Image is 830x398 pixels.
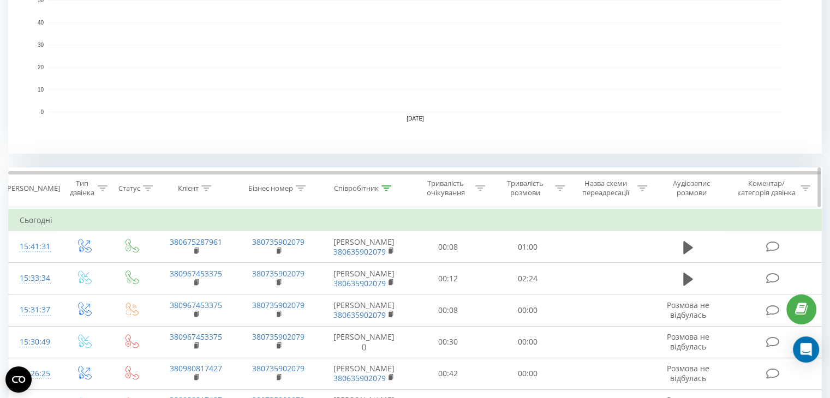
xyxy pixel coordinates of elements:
td: 00:42 [409,358,488,389]
a: 380735902079 [252,331,304,342]
a: 380675287961 [170,237,222,247]
td: 00:30 [409,326,488,358]
td: [PERSON_NAME] [320,231,409,263]
div: Бізнес номер [248,184,293,193]
div: Клієнт [178,184,199,193]
a: 380735902079 [252,268,304,279]
span: Розмова не відбулась [667,331,709,352]
td: 00:00 [488,294,567,326]
a: 380980817427 [170,363,222,373]
text: 20 [38,64,44,70]
td: 00:00 [488,326,567,358]
a: 380967453375 [170,268,222,279]
div: [PERSON_NAME] [5,184,60,193]
span: Розмова не відбулась [667,300,709,320]
span: Розмова не відбулась [667,363,709,383]
td: [PERSON_NAME] [320,263,409,294]
td: [PERSON_NAME] [320,294,409,326]
td: 00:08 [409,231,488,263]
td: 00:08 [409,294,488,326]
text: [DATE] [407,116,424,122]
div: Тип дзвінка [69,179,94,197]
div: Аудіозапис розмови [660,179,724,197]
div: 15:31:37 [20,299,49,321]
a: 380635902079 [333,310,386,320]
a: 380735902079 [252,300,304,310]
a: 380635902079 [333,278,386,288]
text: 0 [40,109,44,115]
div: 15:33:34 [20,268,49,289]
div: 15:41:31 [20,236,49,257]
text: 10 [38,87,44,93]
a: 380967453375 [170,331,222,342]
td: 00:00 [488,358,567,389]
td: 01:00 [488,231,567,263]
div: Статус [118,184,140,193]
text: 40 [38,20,44,26]
a: 380967453375 [170,300,222,310]
div: Співробітник [334,184,379,193]
a: 380635902079 [333,246,386,257]
div: 15:30:49 [20,331,49,353]
td: [PERSON_NAME] [320,358,409,389]
div: Тривалість очікування [419,179,473,197]
td: 00:12 [409,263,488,294]
div: Тривалість розмови [498,179,552,197]
td: 02:24 [488,263,567,294]
div: Коментар/категорія дзвінка [734,179,798,197]
div: 15:26:25 [20,363,49,384]
div: Назва схеми переадресації [577,179,635,197]
td: [PERSON_NAME] () [320,326,409,358]
a: 380735902079 [252,237,304,247]
div: Open Intercom Messenger [793,336,819,363]
a: 380735902079 [252,363,304,373]
button: Open CMP widget [5,366,32,393]
a: 380635902079 [333,373,386,383]
text: 30 [38,42,44,48]
td: Сьогодні [9,209,822,231]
